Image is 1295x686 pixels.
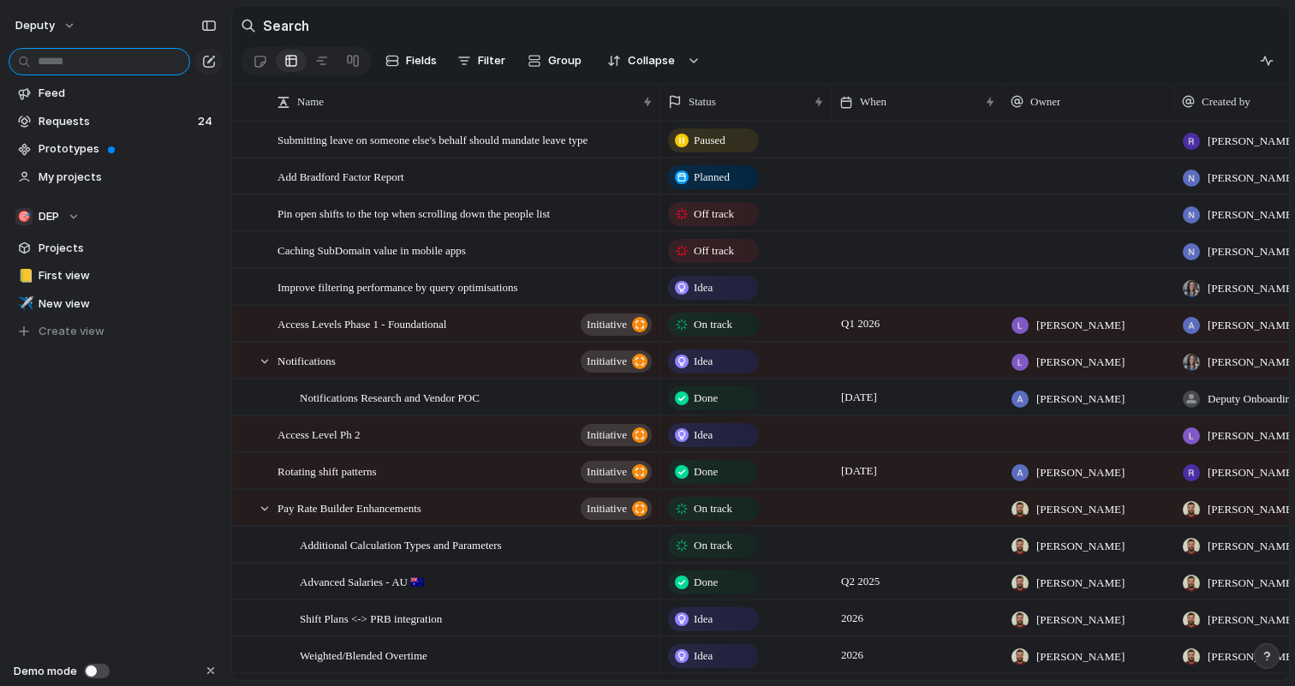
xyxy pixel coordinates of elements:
[263,15,309,36] h2: Search
[1036,538,1125,555] span: [PERSON_NAME]
[837,608,868,629] span: 2026
[9,164,223,190] a: My projects
[694,169,730,186] span: Planned
[39,113,193,130] span: Requests
[694,242,734,259] span: Off track
[1036,648,1125,665] span: [PERSON_NAME]
[300,534,502,554] span: Additional Calculation Types and Parameters
[277,203,550,223] span: Pin open shifts to the top when scrolling down the people list
[837,387,881,408] span: [DATE]
[9,319,223,344] button: Create view
[1036,464,1125,481] span: [PERSON_NAME]
[39,295,217,313] span: New view
[15,267,33,284] button: 📒
[8,12,85,39] button: deputy
[587,497,627,521] span: initiative
[451,47,512,75] button: Filter
[694,206,734,223] span: Off track
[198,113,216,130] span: 24
[277,498,421,517] span: Pay Rate Builder Enhancements
[694,132,725,149] span: Paused
[277,166,404,186] span: Add Bradford Factor Report
[9,204,223,230] button: 🎯DEP
[39,267,217,284] span: First view
[379,47,444,75] button: Fields
[1036,391,1125,408] span: [PERSON_NAME]
[581,424,652,446] button: initiative
[1036,611,1125,629] span: [PERSON_NAME]
[14,663,77,680] span: Demo mode
[1030,93,1060,110] span: Owner
[581,461,652,483] button: initiative
[689,93,716,110] span: Status
[1036,354,1125,371] span: [PERSON_NAME]
[300,387,480,407] span: Notifications Research and Vendor POC
[9,109,223,134] a: Requests24
[277,461,377,480] span: Rotating shift patterns
[694,611,713,628] span: Idea
[277,240,466,259] span: Caching SubDomain value in mobile apps
[9,236,223,261] a: Projects
[694,463,718,480] span: Done
[9,136,223,162] a: Prototypes
[1202,93,1250,110] span: Created by
[587,349,627,373] span: initiative
[581,498,652,520] button: initiative
[15,17,55,34] span: deputy
[1036,317,1125,334] span: [PERSON_NAME]
[694,537,732,554] span: On track
[39,240,217,257] span: Projects
[581,350,652,373] button: initiative
[300,608,442,628] span: Shift Plans <-> PRB integration
[694,390,718,407] span: Done
[581,313,652,336] button: initiative
[587,460,627,484] span: initiative
[587,313,627,337] span: initiative
[9,291,223,317] a: ✈️New view
[694,427,713,444] span: Idea
[39,323,104,340] span: Create view
[860,93,886,110] span: When
[1036,575,1125,592] span: [PERSON_NAME]
[478,52,505,69] span: Filter
[837,461,881,481] span: [DATE]
[39,85,217,102] span: Feed
[9,263,223,289] a: 📒First view
[694,647,713,665] span: Idea
[18,266,30,286] div: 📒
[694,353,713,370] span: Idea
[694,500,732,517] span: On track
[628,52,675,69] span: Collapse
[300,645,427,665] span: Weighted/Blended Overtime
[694,574,718,591] span: Done
[277,129,588,149] span: Submitting leave on someone else's behalf should mandate leave type
[1036,501,1125,518] span: [PERSON_NAME]
[277,424,360,444] span: Access Level Ph 2
[15,295,33,313] button: ✈️
[548,52,582,69] span: Group
[9,81,223,106] a: Feed
[694,316,732,333] span: On track
[519,47,590,75] button: Group
[837,645,868,665] span: 2026
[39,140,217,158] span: Prototypes
[15,208,33,225] div: 🎯
[297,93,324,110] span: Name
[597,47,683,75] button: Collapse
[277,277,518,296] span: Improve filtering performance by query optimisations
[406,52,437,69] span: Fields
[39,208,59,225] span: DEP
[694,279,713,296] span: Idea
[300,571,424,591] span: Advanced Salaries - AU 🇦🇺
[837,313,884,334] span: Q1 2026
[277,313,446,333] span: Access Levels Phase 1 - Foundational
[18,294,30,313] div: ✈️
[837,571,884,592] span: Q2 2025
[277,350,336,370] span: Notifications
[39,169,217,186] span: My projects
[587,423,627,447] span: initiative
